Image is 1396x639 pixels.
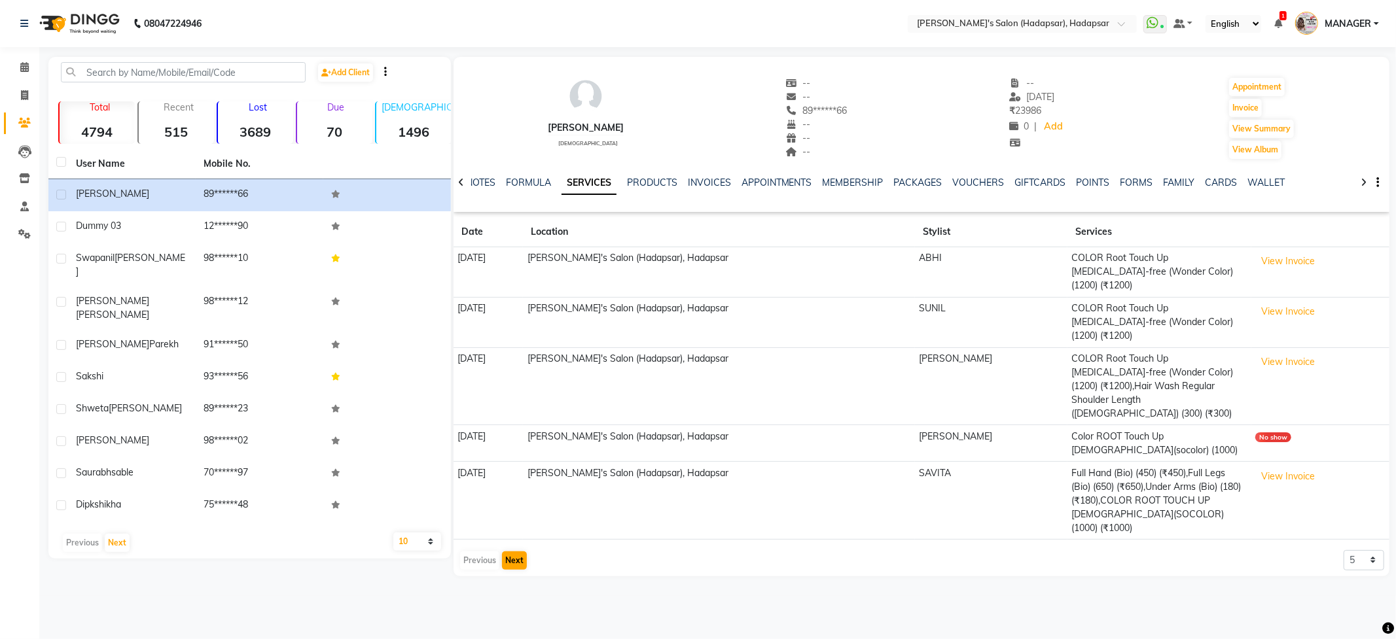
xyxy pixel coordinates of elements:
a: FORMULA [506,177,551,188]
span: parekh [149,338,179,350]
img: logo [33,5,123,42]
a: Add [1042,118,1065,136]
a: SERVICES [562,171,617,195]
a: MEMBERSHIP [823,177,884,188]
td: [PERSON_NAME]'s Salon (Hadapsar), Hadapsar [523,247,914,298]
button: Next [502,551,527,570]
span: MANAGER [1325,17,1371,31]
td: [DATE] [454,247,524,298]
span: 23986 [1009,105,1041,116]
td: Color ROOT Touch Up [DEMOGRAPHIC_DATA](socolor) (1000) [1067,425,1251,462]
button: Next [105,534,130,552]
th: Services [1067,217,1251,247]
td: Full Hand (Bio) (450) (₹450),Full Legs (Bio) (650) (₹650),Under Arms (Bio) (180) (₹180),COLOR ROO... [1067,462,1251,540]
p: [DEMOGRAPHIC_DATA] [382,101,452,113]
strong: 70 [297,124,372,140]
td: COLOR Root Touch Up [MEDICAL_DATA]-free (Wonder Color) (1200) (₹1200) [1067,247,1251,298]
span: [DEMOGRAPHIC_DATA] [558,140,618,147]
span: | [1034,120,1037,133]
td: [DATE] [454,462,524,540]
strong: 4794 [60,124,135,140]
td: [PERSON_NAME]'s Salon (Hadapsar), Hadapsar [523,347,914,425]
span: 0 [1009,120,1029,132]
p: Total [65,101,135,113]
span: sakshi [76,370,103,382]
th: Mobile No. [196,149,323,179]
a: FORMS [1120,177,1153,188]
td: [DATE] [454,425,524,462]
td: [PERSON_NAME] [915,425,1067,462]
td: COLOR Root Touch Up [MEDICAL_DATA]-free (Wonder Color) (1200) (₹1200),Hair Wash Regular Shoulder ... [1067,347,1251,425]
span: sable [111,466,134,478]
span: dummy 03 [76,220,121,232]
span: [PERSON_NAME] [76,295,149,307]
span: -- [1009,77,1034,89]
a: POINTS [1077,177,1110,188]
span: Dipkshikha [76,498,121,510]
td: [DATE] [454,297,524,347]
img: MANAGER [1295,12,1318,35]
span: -- [786,146,811,158]
span: -- [786,132,811,144]
a: FAMILY [1164,177,1195,188]
a: APPOINTMENTS [742,177,812,188]
a: WALLET [1248,177,1285,188]
span: 1 [1280,11,1287,20]
span: shweta [76,402,109,414]
a: GIFTCARDS [1015,177,1066,188]
span: [PERSON_NAME] [76,338,149,350]
span: swapanil [76,252,115,264]
td: [PERSON_NAME] [915,347,1067,425]
th: Date [454,217,524,247]
span: [PERSON_NAME] [76,188,149,199]
button: View Summary [1229,120,1294,138]
span: -- [786,77,811,89]
button: View Album [1229,141,1281,159]
th: Location [523,217,914,247]
span: -- [786,118,811,130]
td: [PERSON_NAME]'s Salon (Hadapsar), Hadapsar [523,462,914,540]
button: View Invoice [1255,302,1321,322]
td: SAVITA [915,462,1067,540]
div: [PERSON_NAME] [548,121,624,135]
strong: 1496 [376,124,452,140]
a: 1 [1274,18,1282,29]
span: ₹ [1009,105,1015,116]
span: [PERSON_NAME] [76,252,185,277]
a: PRODUCTS [627,177,677,188]
td: COLOR Root Touch Up [MEDICAL_DATA]-free (Wonder Color) (1200) (₹1200) [1067,297,1251,347]
button: View Invoice [1255,352,1321,372]
div: No show [1255,432,1291,442]
p: Due [300,101,372,113]
a: VOUCHERS [953,177,1005,188]
a: CARDS [1206,177,1238,188]
span: [DATE] [1009,91,1054,103]
span: [PERSON_NAME] [76,434,149,446]
button: View Invoice [1255,251,1321,271]
b: 08047224946 [144,5,202,42]
input: Search by Name/Mobile/Email/Code [61,62,306,82]
p: Recent [144,101,214,113]
strong: 515 [139,124,214,140]
td: [PERSON_NAME]'s Salon (Hadapsar), Hadapsar [523,425,914,462]
button: Appointment [1229,78,1285,96]
span: saurabh [76,466,111,478]
td: [DATE] [454,347,524,425]
a: Add Client [318,63,373,82]
strong: 3689 [218,124,293,140]
button: View Invoice [1255,466,1321,487]
td: [PERSON_NAME]'s Salon (Hadapsar), Hadapsar [523,297,914,347]
th: Stylist [915,217,1067,247]
td: ABHI [915,247,1067,298]
td: SUNIL [915,297,1067,347]
a: PACKAGES [894,177,942,188]
th: User Name [68,149,196,179]
span: [PERSON_NAME] [76,309,149,320]
button: Invoice [1229,99,1262,117]
a: NOTES [466,177,495,188]
img: avatar [566,77,605,116]
span: [PERSON_NAME] [109,402,182,414]
a: INVOICES [688,177,731,188]
span: -- [786,91,811,103]
p: Lost [223,101,293,113]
